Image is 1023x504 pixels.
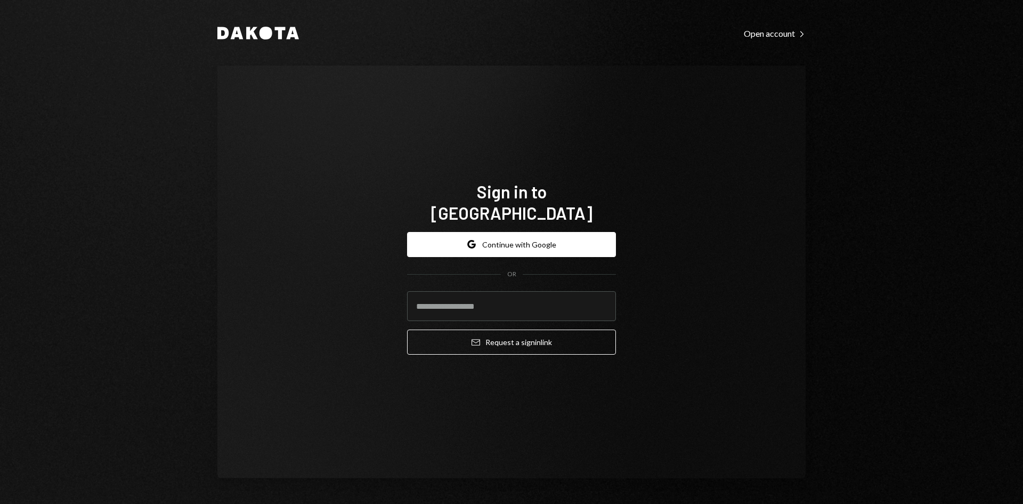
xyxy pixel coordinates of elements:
button: Continue with Google [407,232,616,257]
a: Open account [744,27,806,39]
button: Request a signinlink [407,330,616,355]
h1: Sign in to [GEOGRAPHIC_DATA] [407,181,616,223]
div: Open account [744,28,806,39]
div: OR [507,270,516,279]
